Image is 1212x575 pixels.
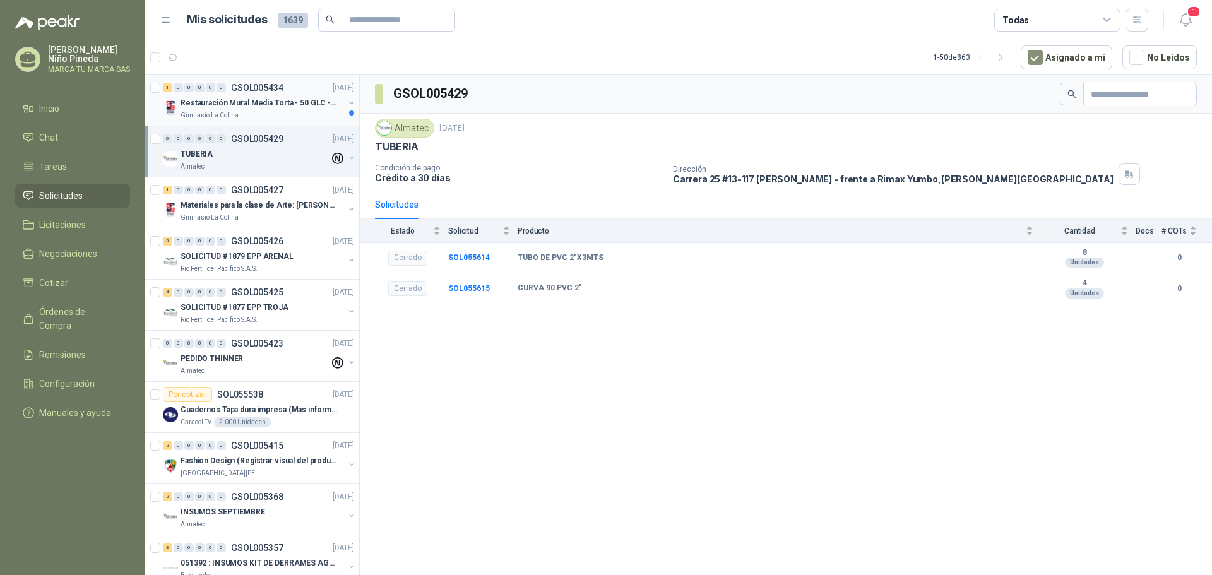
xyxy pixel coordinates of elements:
div: 0 [174,186,183,194]
div: 0 [217,134,226,143]
div: 0 [217,543,226,552]
p: Dirección [673,165,1114,174]
div: 0 [195,339,205,348]
div: Todas [1002,13,1029,27]
p: SOLICITUD #1879 EPP ARENAL [181,251,294,263]
p: Crédito a 30 días [375,172,663,183]
p: Rio Fertil del Pacífico S.A.S. [181,264,258,274]
a: 2 0 0 0 0 0 GSOL005415[DATE] Company LogoFashion Design (Registrar visual del producto)[GEOGRAPHI... [163,438,357,478]
a: SOL055615 [448,284,490,293]
div: 0 [195,186,205,194]
div: 2 [163,492,172,501]
div: Almatec [375,119,434,138]
a: Licitaciones [15,213,130,237]
a: 1 0 0 0 0 0 GSOL005434[DATE] Company LogoRestauración Mural Media Torta - 50 GLC - URGENTEGimnasi... [163,80,357,121]
a: 2 0 0 0 0 0 GSOL005368[DATE] Company LogoINSUMOS SEPTIEMBREAlmatec [163,489,357,530]
div: Unidades [1065,288,1104,299]
p: Gimnasio La Colina [181,110,239,121]
img: Company Logo [163,203,178,218]
img: Company Logo [163,509,178,525]
span: Cantidad [1041,227,1118,235]
span: Licitaciones [39,218,86,232]
b: CURVA 90 PVC 2" [518,283,582,293]
button: 1 [1174,9,1197,32]
p: GSOL005415 [231,441,283,450]
div: 0 [184,339,194,348]
b: 0 [1161,252,1197,264]
th: Estado [360,219,448,242]
div: 0 [184,134,194,143]
div: Unidades [1065,258,1104,268]
div: 0 [184,288,194,297]
p: [DATE] [333,184,354,196]
a: Por cotizarSOL055538[DATE] Company LogoCuadernos Tapa dura impresa (Mas informacion en el adjunto... [145,382,359,433]
div: Cerrado [388,251,427,266]
span: 1 [1187,6,1201,18]
b: 0 [1161,283,1197,295]
div: Cerrado [388,281,427,296]
th: Docs [1136,219,1161,242]
p: GSOL005434 [231,83,283,92]
span: 1639 [278,13,308,28]
img: Company Logo [377,121,391,135]
p: [DATE] [333,440,354,452]
span: search [1067,90,1076,98]
div: 0 [206,492,215,501]
p: SOL055538 [217,390,263,399]
img: Company Logo [163,458,178,473]
a: 0 0 0 0 0 0 GSOL005423[DATE] Company LogoPEDIDO THINNERAlmatec [163,336,357,376]
span: Inicio [39,102,59,116]
div: 4 [163,288,172,297]
a: 5 0 0 0 0 0 GSOL005426[DATE] Company LogoSOLICITUD #1879 EPP ARENALRio Fertil del Pacífico S.A.S. [163,234,357,274]
a: 4 0 0 0 0 0 GSOL005425[DATE] Company LogoSOLICITUD #1877 EPP TROJARio Fertil del Pacífico S.A.S. [163,285,357,325]
div: 0 [206,288,215,297]
a: SOL055614 [448,253,490,262]
div: 1 [163,186,172,194]
div: 0 [174,339,183,348]
img: Logo peakr [15,15,80,30]
div: 0 [163,134,172,143]
a: Remisiones [15,343,130,367]
p: GSOL005357 [231,543,283,552]
a: Chat [15,126,130,150]
div: 5 [163,237,172,246]
a: Manuales y ayuda [15,401,130,425]
p: INSUMOS SEPTIEMBRE [181,506,265,518]
div: 0 [174,237,183,246]
p: GSOL005423 [231,339,283,348]
p: [DATE] [333,389,354,401]
div: 0 [217,237,226,246]
div: 3 [163,543,172,552]
a: 0 0 0 0 0 0 GSOL005429[DATE] Company LogoTUBERIAAlmatec [163,131,357,172]
p: 051392 : INSUMOS KIT DE DERRAMES AGOSTO 2025 [181,557,338,569]
p: GSOL005429 [231,134,283,143]
div: 0 [184,83,194,92]
div: 0 [195,288,205,297]
p: Condición de pago [375,163,663,172]
p: Caracol TV [181,417,211,427]
div: 0 [206,83,215,92]
span: # COTs [1161,227,1187,235]
span: Remisiones [39,348,86,362]
p: Restauración Mural Media Torta - 50 GLC - URGENTE [181,97,338,109]
th: Producto [518,219,1041,242]
p: Almatec [181,162,205,172]
p: [DATE] [333,542,354,554]
div: 0 [184,492,194,501]
p: [DATE] [333,491,354,503]
p: TUBERIA [181,148,213,160]
div: 0 [174,543,183,552]
span: search [326,15,335,24]
span: Producto [518,227,1023,235]
b: 4 [1041,278,1128,288]
p: GSOL005427 [231,186,283,194]
p: Rio Fertil del Pacífico S.A.S. [181,315,258,325]
p: [GEOGRAPHIC_DATA][PERSON_NAME] [181,468,260,478]
img: Company Logo [163,407,178,422]
div: 0 [174,441,183,450]
div: 1 [163,83,172,92]
span: Cotizar [39,276,68,290]
img: Company Logo [163,151,178,167]
p: GSOL005425 [231,288,283,297]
